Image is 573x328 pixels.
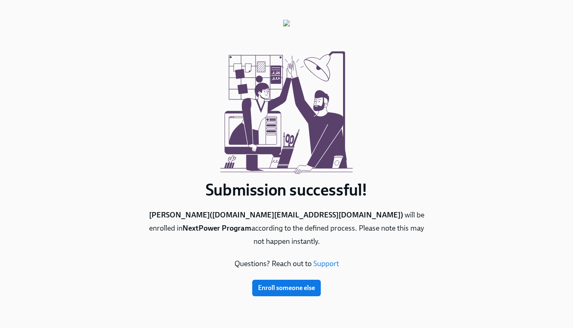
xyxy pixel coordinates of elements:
[252,280,321,296] button: Enroll someone else
[149,210,405,219] b: [PERSON_NAME] ( [DOMAIN_NAME][EMAIL_ADDRESS][DOMAIN_NAME] )
[283,20,290,40] img: org-logos%2FgoTW1j4Um.png
[313,259,339,268] a: Support
[146,180,427,200] h1: Submission successful!
[146,257,427,271] p: Questions? Reach out to
[182,224,251,233] b: NextPower Program
[216,40,357,180] img: submission-successful.svg
[146,209,427,248] p: will be enrolled in according to the defined process. Please note this may not happen instantly.
[258,284,315,292] span: Enroll someone else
